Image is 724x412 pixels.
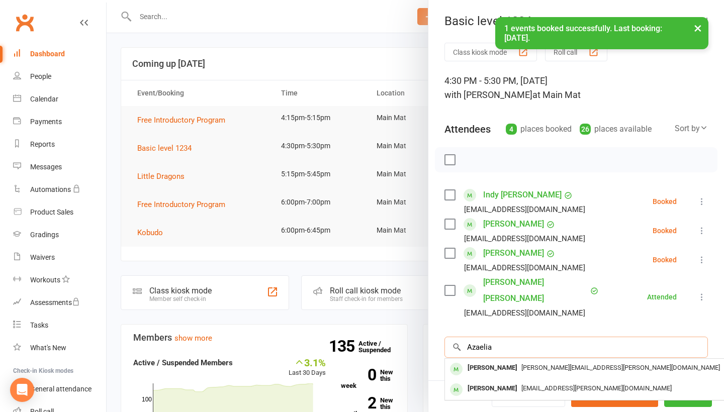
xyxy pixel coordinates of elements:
div: Reports [30,140,55,148]
div: Sort by [675,122,708,135]
a: People [13,65,106,88]
a: Assessments [13,291,106,314]
a: Gradings [13,224,106,246]
div: places available [580,122,652,136]
span: with [PERSON_NAME] [444,89,532,100]
div: Workouts [30,276,60,284]
a: Workouts [13,269,106,291]
a: Automations [13,178,106,201]
a: Clubworx [12,10,37,35]
div: Messages [30,163,62,171]
div: [EMAIL_ADDRESS][DOMAIN_NAME] [464,203,585,216]
span: [EMAIL_ADDRESS][PERSON_NAME][DOMAIN_NAME] [521,384,672,392]
div: member [450,363,463,375]
input: Search to add attendees [444,337,708,358]
a: Dashboard [13,43,106,65]
div: [EMAIL_ADDRESS][DOMAIN_NAME] [464,261,585,274]
a: Calendar [13,88,106,111]
div: Automations [30,185,71,193]
div: [PERSON_NAME] [464,361,521,375]
div: General attendance [30,385,92,393]
button: × [689,17,707,39]
a: Tasks [13,314,106,337]
span: [PERSON_NAME][EMAIL_ADDRESS][PERSON_NAME][DOMAIN_NAME] [521,364,720,371]
div: Open Intercom Messenger [10,378,34,402]
div: Booked [653,256,677,263]
div: member [450,383,463,396]
div: People [30,72,51,80]
div: Tasks [30,321,48,329]
a: [PERSON_NAME] [PERSON_NAME] [483,274,588,306]
div: Attended [647,293,677,300]
a: Reports [13,133,106,156]
div: Waivers [30,253,55,261]
div: [PERSON_NAME] [464,381,521,396]
div: Basic level 1234 [428,14,724,28]
div: [EMAIL_ADDRESS][DOMAIN_NAME] [464,232,585,245]
div: Booked [653,198,677,205]
span: at Main Mat [532,89,581,100]
div: Attendees [444,122,491,136]
div: places booked [506,122,572,136]
div: Dashboard [30,50,65,58]
div: 26 [580,124,591,135]
div: 1 events booked successfully. Last booking: [DATE]. [495,17,708,49]
div: Product Sales [30,208,73,216]
a: Payments [13,111,106,133]
a: Indy [PERSON_NAME] [483,187,562,203]
div: Gradings [30,231,59,239]
a: General attendance kiosk mode [13,378,106,400]
a: What's New [13,337,106,359]
div: What's New [30,344,66,352]
div: Payments [30,118,62,126]
div: 4:30 PM - 5:30 PM, [DATE] [444,74,708,102]
div: Assessments [30,298,80,306]
a: [PERSON_NAME] [483,216,544,232]
div: [EMAIL_ADDRESS][DOMAIN_NAME] [464,306,585,320]
div: Calendar [30,95,58,103]
div: 4 [506,124,517,135]
div: Booked [653,227,677,234]
a: Product Sales [13,201,106,224]
a: Messages [13,156,106,178]
a: Waivers [13,246,106,269]
a: [PERSON_NAME] [483,245,544,261]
